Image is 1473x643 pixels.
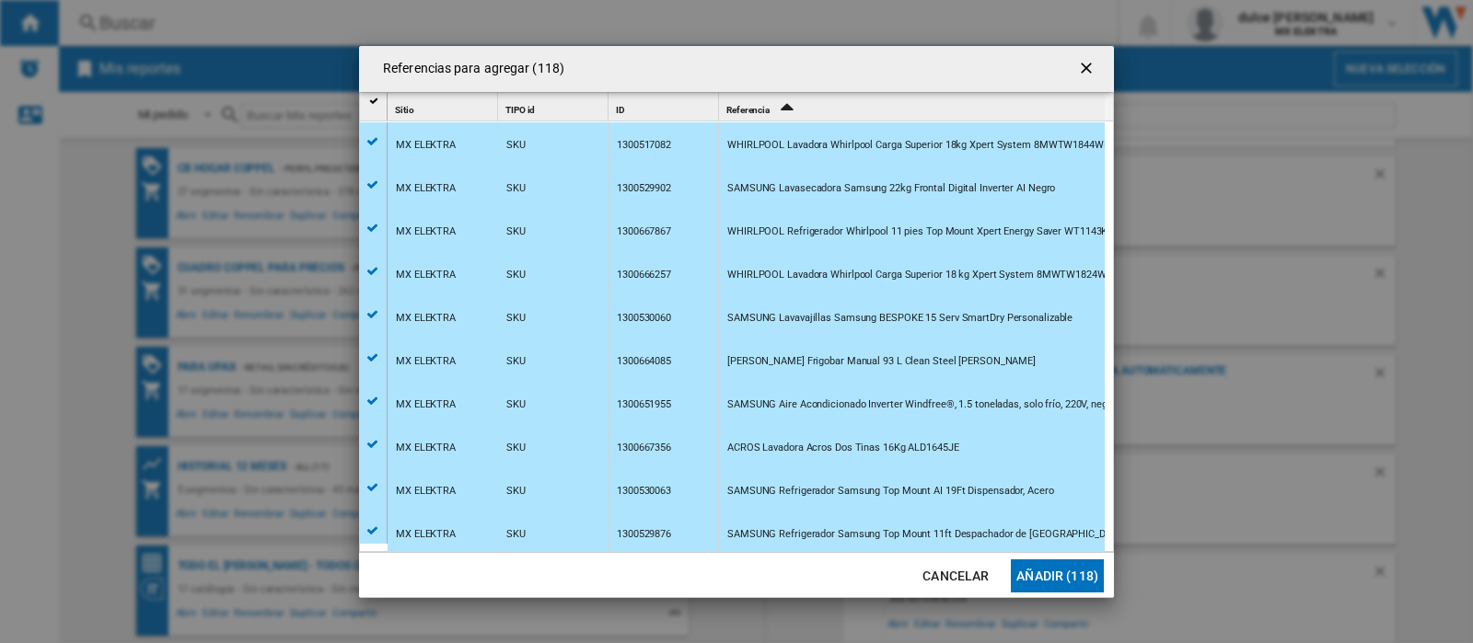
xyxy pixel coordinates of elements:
div: SKU [506,297,526,339]
span: Sitio [395,105,414,115]
div: SKU [506,124,526,166]
div: 1300664085 [617,340,671,383]
button: getI18NText('BUTTONS.CLOSE_DIALOG') [1070,51,1107,87]
div: [PERSON_NAME] Frigobar Manual 93 L Clean Steel [PERSON_NAME] [727,340,1036,383]
div: MX ELEKTRA [396,427,456,469]
div: MX ELEKTRA [396,297,456,339]
div: MX ELEKTRA [396,470,456,512]
div: Sort Ascending [723,93,1105,121]
div: 1300529902 [617,167,671,210]
div: MX ELEKTRA [396,167,456,210]
div: 1300530063 [617,470,671,512]
div: MX ELEKTRA [396,124,456,166]
div: Sort None [612,93,718,121]
button: Añadir (118) [1011,559,1104,592]
div: 1300667867 [617,211,671,253]
div: SKU [506,427,526,469]
div: MX ELEKTRA [396,384,456,426]
div: 1300530060 [617,297,671,339]
div: 1300666257 [617,254,671,296]
div: WHIRLPOOL Refrigerador Whirlpool 11 pies Top Mount Xpert Energy Saver WT1143K [727,211,1108,253]
div: Sitio Sort None [391,93,497,121]
div: WHIRLPOOL Lavadora Whirlpool Carga Superior 18kg Xpert System 8MWTW1844WMG [727,124,1120,166]
div: SKU [506,470,526,512]
div: Referencia Sort Ascending [723,93,1105,121]
h4: Referencias para agregar (118) [374,60,564,78]
div: Sort None [502,93,608,121]
span: TIPO id [505,105,535,115]
div: MX ELEKTRA [396,513,456,556]
div: 1300517082 [617,124,671,166]
div: MX ELEKTRA [396,254,456,296]
button: Cancelar [915,559,996,592]
div: Sort None [391,93,497,121]
div: SKU [506,513,526,556]
div: WHIRLPOOL Lavadora Whirlpool Carga Superior 18 kg Xpert System 8MWTW1824WJM [727,254,1121,296]
div: TIPO id Sort None [502,93,608,121]
span: ID [616,105,625,115]
div: SAMSUNG Aire Acondicionado Inverter Windfree®, 1.5 toneladas, solo frío, 220V, negro, WiFi [727,384,1141,426]
div: 1300529876 [617,513,671,556]
div: ACROS Lavadora Acros Dos Tinas 16Kg ALD1645JE [727,427,959,469]
div: MX ELEKTRA [396,340,456,383]
span: Referencia [726,105,770,115]
div: SAMSUNG Lavavajillas Samsung BESPOKE 15 Serv SmartDry Personalizable [727,297,1073,339]
div: ID Sort None [612,93,718,121]
div: SKU [506,384,526,426]
div: SKU [506,254,526,296]
div: SKU [506,167,526,210]
div: 1300667356 [617,427,671,469]
div: SAMSUNG Refrigerador Samsung Top Mount AI 19Ft Dispensador, Acero [727,470,1054,512]
div: SAMSUNG Refrigerador Samsung Top Mount 11ft Despachador de [GEOGRAPHIC_DATA] [727,513,1126,556]
div: 1300651955 [617,384,671,426]
div: SKU [506,211,526,253]
div: SKU [506,340,526,383]
div: SAMSUNG Lavasecadora Samsung 22kg Frontal Digital Inverter AI Negro [727,167,1055,210]
ng-md-icon: getI18NText('BUTTONS.CLOSE_DIALOG') [1077,59,1099,81]
div: MX ELEKTRA [396,211,456,253]
span: Sort Ascending [771,105,801,115]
